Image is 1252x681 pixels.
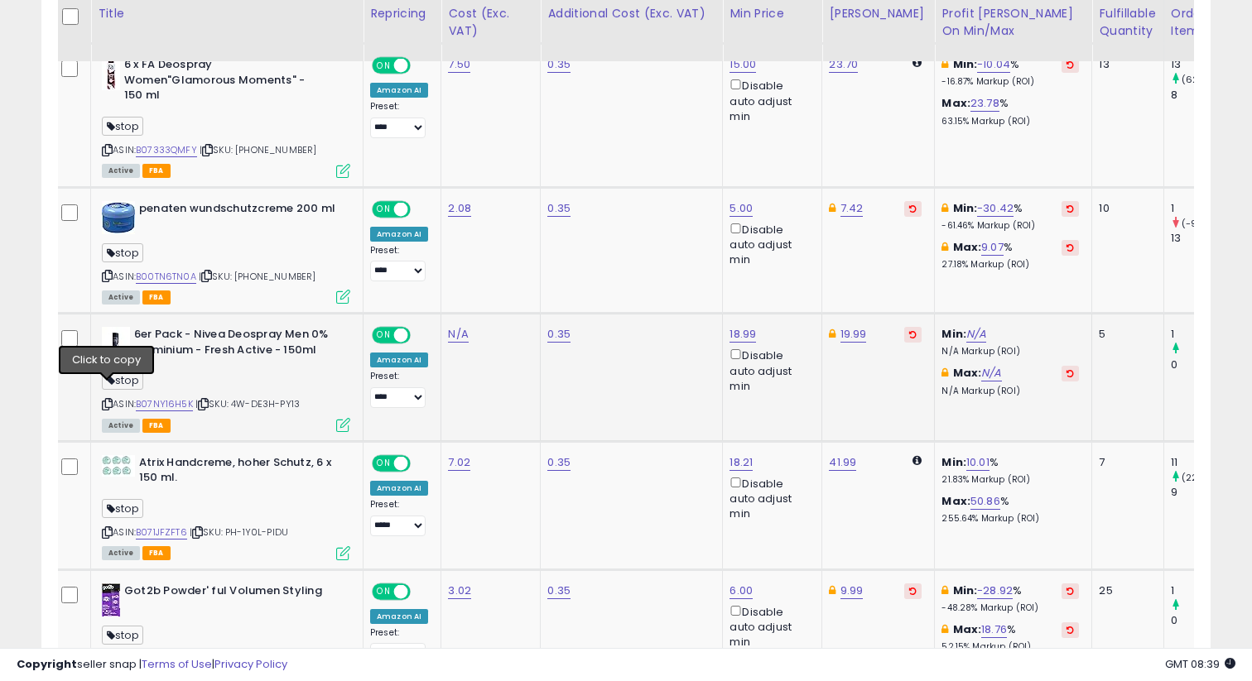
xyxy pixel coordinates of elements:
span: OFF [408,584,435,598]
a: 7.02 [448,454,470,471]
a: B00TN6TN0A [136,270,196,284]
p: 21.83% Markup (ROI) [941,474,1079,486]
div: Title [98,5,356,22]
span: FBA [142,546,171,560]
div: 0 [1171,357,1238,372]
p: -61.46% Markup (ROI) [941,220,1079,232]
b: Atrix Handcreme, hoher Schutz, 6 x 150 ml. [139,455,340,490]
p: 27.18% Markup (ROI) [941,259,1079,271]
div: Profit [PERSON_NAME] on Min/Max [941,5,1085,40]
span: 2025-09-9 08:39 GMT [1165,656,1235,672]
a: 3.02 [448,583,471,599]
a: 19.99 [840,326,867,343]
a: Privacy Policy [214,656,287,672]
div: 8 [1171,88,1238,103]
b: Max: [953,365,982,381]
div: % [941,455,1079,486]
b: Max: [953,239,982,255]
div: ASIN: [102,327,350,430]
a: 18.21 [730,454,753,471]
a: B07NY16H5K [136,397,193,411]
p: -16.87% Markup (ROI) [941,76,1079,88]
div: Ordered Items [1171,5,1231,40]
span: | SKU: PH-1Y0L-PIDU [190,525,288,539]
div: 1 [1171,327,1238,342]
b: Min: [953,200,978,216]
p: N/A Markup (ROI) [941,386,1079,397]
span: OFF [408,456,435,470]
img: 315nvEwal2L._SL40_.jpg [102,57,120,90]
span: OFF [408,329,435,343]
a: 9.07 [981,239,1004,256]
b: Min: [953,56,978,72]
b: Min: [941,326,966,342]
div: 7 [1099,455,1150,470]
div: ASIN: [102,455,350,559]
a: 0.35 [547,583,571,599]
a: 10.01 [966,454,990,471]
a: Terms of Use [142,656,212,672]
div: seller snap | | [17,657,287,673]
span: OFF [408,202,435,216]
span: stop [102,626,143,645]
span: All listings currently available for purchase on Amazon [102,164,140,178]
b: Min: [953,583,978,598]
a: 23.78 [970,95,999,112]
a: B07333QMFY [136,143,197,157]
a: -28.92 [977,583,1013,599]
a: N/A [448,326,468,343]
div: ASIN: [102,201,350,303]
img: 51L3EhMWh8L._SL40_.jpg [102,201,135,234]
div: Amazon AI [370,227,428,242]
a: 18.99 [730,326,756,343]
div: Amazon AI [370,609,428,624]
a: 50.86 [970,493,1000,510]
span: stop [102,243,143,262]
span: FBA [142,164,171,178]
b: Max: [953,621,982,637]
a: -30.42 [977,200,1014,217]
a: 0.35 [547,454,571,471]
div: Preset: [370,101,428,138]
a: B071JFZFT6 [136,525,187,540]
div: Disable auto adjust min [730,474,809,522]
div: Amazon AI [370,352,428,367]
div: 0 [1171,613,1238,628]
p: -48.28% Markup (ROI) [941,602,1079,614]
p: N/A Markup (ROI) [941,346,1079,357]
span: ON [373,456,394,470]
div: % [941,622,1079,653]
b: 6er Pack - Nivea Deospray Men 0% Aluminium - Fresh Active - 150ml [134,327,335,362]
div: Amazon AI [370,481,428,496]
div: Preset: [370,245,428,282]
a: 23.70 [829,56,858,73]
span: ON [373,584,394,598]
strong: Copyright [17,656,77,672]
div: % [941,96,1079,127]
div: Disable auto adjust min [730,346,809,394]
span: FBA [142,290,171,305]
div: 13 [1171,57,1238,72]
div: Disable auto adjust min [730,220,809,268]
span: All listings currently available for purchase on Amazon [102,419,140,433]
div: Cost (Exc. VAT) [448,5,533,40]
span: stop [102,371,143,390]
div: % [941,494,1079,525]
a: 0.35 [547,56,571,73]
div: 5 [1099,327,1150,342]
div: 11 [1171,455,1238,470]
a: 7.50 [448,56,470,73]
a: 5.00 [730,200,753,217]
div: 13 [1171,231,1238,246]
div: % [941,201,1079,232]
a: 0.35 [547,326,571,343]
p: 63.15% Markup (ROI) [941,116,1079,127]
div: Preset: [370,371,428,408]
small: (62.5%) [1182,73,1218,86]
b: Got2b Powder' ful Volumen Styling [124,583,325,603]
div: Amazon AI [370,83,428,98]
a: 7.42 [840,200,864,217]
span: All listings currently available for purchase on Amazon [102,290,140,305]
b: 6 x FA Deospray Women"Glamorous Moments" - 150 ml [124,57,325,108]
div: ASIN: [102,57,350,175]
